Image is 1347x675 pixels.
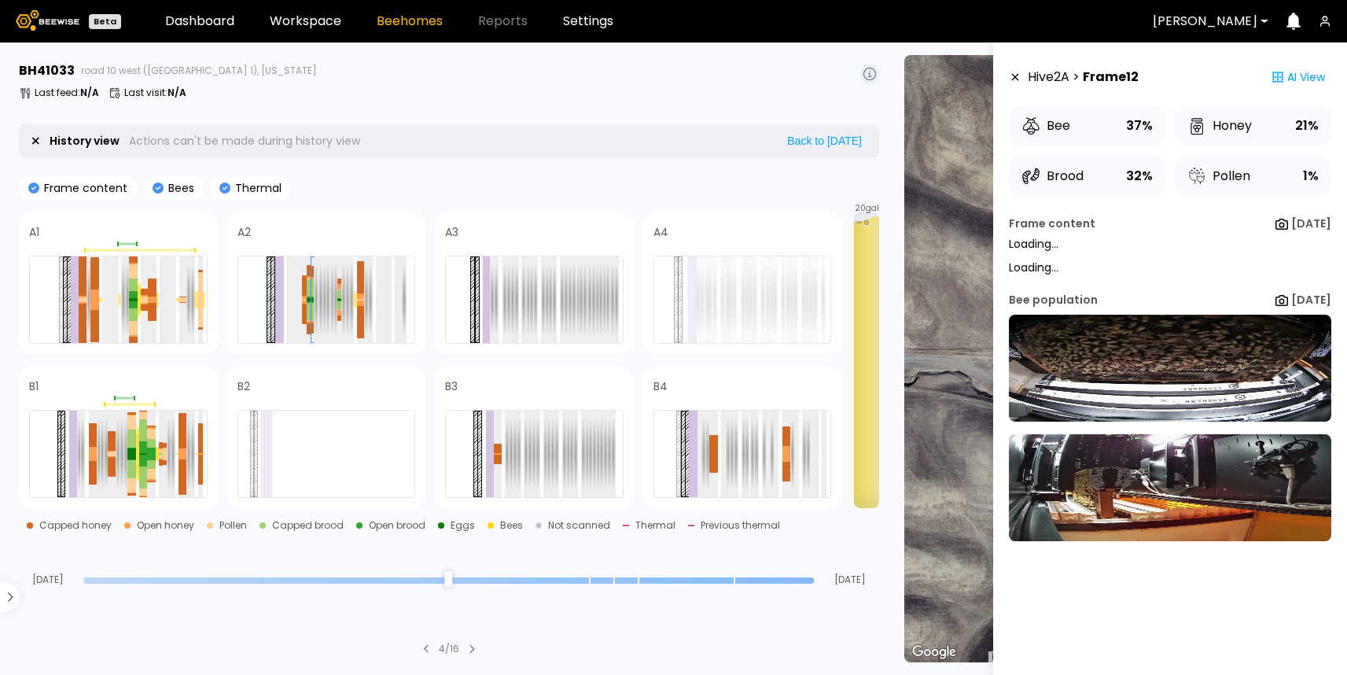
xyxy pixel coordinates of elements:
div: 37% [1126,115,1153,137]
p: Last feed : [35,88,99,98]
div: Beta [89,14,121,29]
div: 21% [1295,115,1319,137]
div: 4 / 16 [439,642,459,656]
div: Pollen [1187,167,1250,186]
h3: BH 41033 [19,65,75,77]
p: Actions can't be made during history view [129,135,360,146]
h4: A3 [445,227,458,238]
div: Open honey [137,521,194,530]
b: N/A [80,86,99,99]
img: 20250826_162352_-0700-a-1094-front-41033-XXXXzp02.jpg [1009,315,1331,422]
button: Back to [DATE] [782,134,867,148]
span: Reports [478,15,528,28]
p: Loading... [1009,238,1331,249]
a: Workspace [270,15,341,28]
b: [DATE] [1291,216,1331,231]
p: Frame content [39,183,127,194]
a: Beehomes [377,15,443,28]
span: 20 gal [855,205,879,212]
div: Previous thermal [701,521,780,530]
img: Beewise logo [16,10,79,31]
b: N/A [167,86,186,99]
div: Open brood [369,521,425,530]
img: Google [908,642,960,662]
h4: B3 [445,381,458,392]
b: [DATE] [1291,292,1331,308]
div: Bees [500,521,523,530]
div: AI View [1265,61,1331,93]
p: Last visit : [124,88,186,98]
div: Bee [1021,116,1070,135]
div: Bee population [1009,292,1098,308]
div: Capped brood [272,521,344,530]
div: 32% [1126,165,1153,187]
p: Thermal [230,183,282,194]
span: [DATE] [821,575,879,585]
div: Thermal [635,521,675,530]
div: Capped honey [39,521,112,530]
h4: B1 [29,381,39,392]
h4: A4 [653,227,668,238]
strong: Frame 12 [1083,68,1139,87]
div: Hive 2 A > [1028,61,1139,93]
div: 1% [1303,165,1319,187]
div: Pollen [219,521,247,530]
button: Keyboard shortcuts [992,651,1003,662]
a: Dashboard [165,15,234,28]
h4: B2 [237,381,250,392]
div: Not scanned [548,521,610,530]
a: Settings [563,15,613,28]
div: Eggs [451,521,475,530]
p: Bees [164,183,194,194]
div: Frame content [1009,216,1095,232]
div: Honey [1187,116,1252,135]
p: History view [50,135,120,146]
span: [DATE] [19,575,77,585]
div: Brood [1021,167,1084,186]
p: Loading... [1009,262,1331,273]
img: 20250826_162352_-0700-a-1094-back-41033-XXXXzp02.jpg [1009,434,1331,541]
a: Open this area in Google Maps (opens a new window) [908,642,960,662]
span: road 10 west ([GEOGRAPHIC_DATA] 1), [US_STATE] [81,66,317,76]
h4: B4 [653,381,668,392]
h4: A1 [29,227,39,238]
h4: A2 [237,227,251,238]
